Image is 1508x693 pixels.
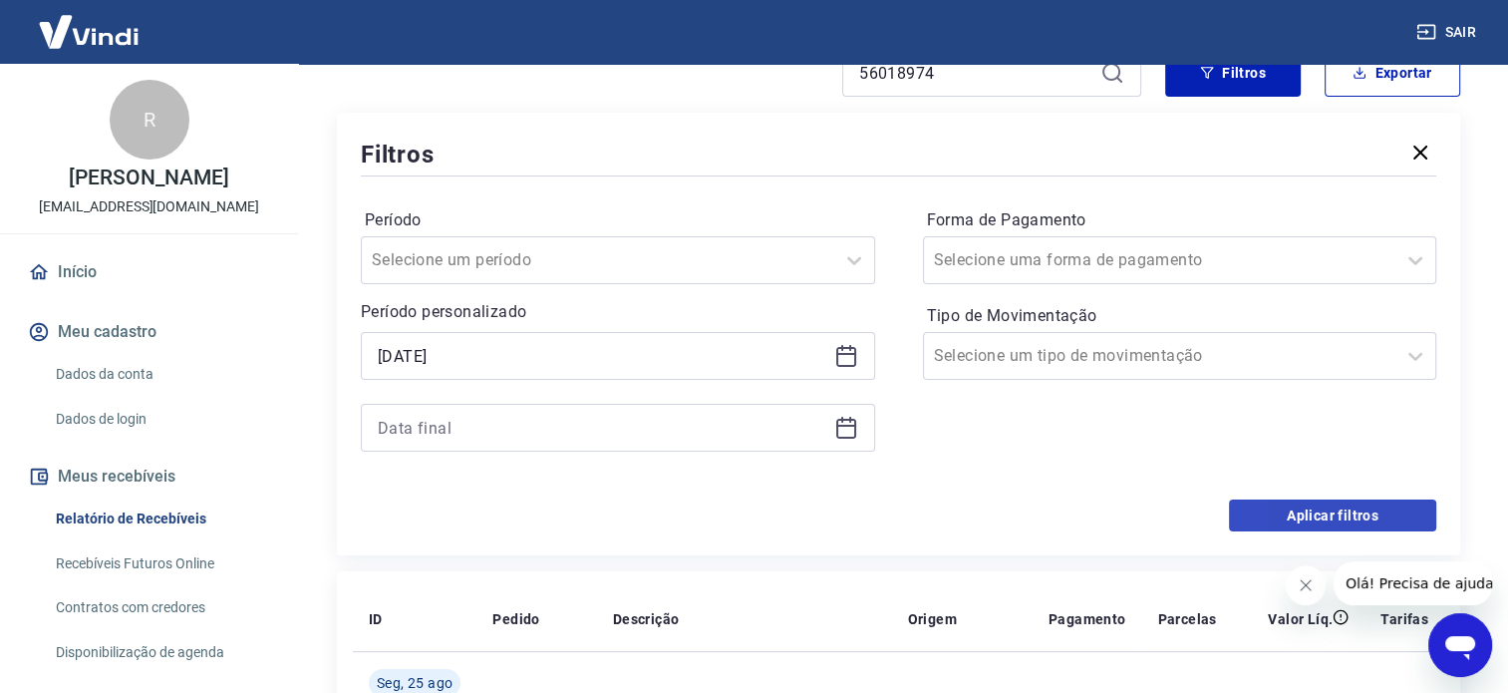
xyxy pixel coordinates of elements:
[1428,613,1492,677] iframe: Botão para abrir a janela de mensagens
[48,632,274,673] a: Disponibilização de agenda
[927,304,1433,328] label: Tipo de Movimentação
[12,14,167,30] span: Olá! Precisa de ajuda?
[1165,49,1301,97] button: Filtros
[613,609,680,629] p: Descrição
[1158,609,1217,629] p: Parcelas
[1334,561,1492,605] iframe: Mensagem da empresa
[377,673,452,693] span: Seg, 25 ago
[1325,49,1460,97] button: Exportar
[369,609,383,629] p: ID
[110,80,189,160] div: R
[1229,500,1436,531] button: Aplicar filtros
[927,208,1433,232] label: Forma de Pagamento
[1380,609,1428,629] p: Tarifas
[24,250,274,294] a: Início
[907,609,956,629] p: Origem
[361,300,875,324] p: Período personalizado
[24,1,153,62] img: Vindi
[48,543,274,584] a: Recebíveis Futuros Online
[48,399,274,440] a: Dados de login
[361,139,435,171] h5: Filtros
[1049,609,1126,629] p: Pagamento
[365,208,871,232] label: Período
[1268,609,1333,629] p: Valor Líq.
[492,609,539,629] p: Pedido
[69,168,228,188] p: [PERSON_NAME]
[48,499,274,539] a: Relatório de Recebíveis
[378,413,826,443] input: Data final
[39,196,259,217] p: [EMAIL_ADDRESS][DOMAIN_NAME]
[48,354,274,395] a: Dados da conta
[24,455,274,499] button: Meus recebíveis
[48,587,274,628] a: Contratos com credores
[859,58,1092,88] input: Busque pelo número do pedido
[24,310,274,354] button: Meu cadastro
[1412,14,1484,51] button: Sair
[1286,565,1326,605] iframe: Fechar mensagem
[378,341,826,371] input: Data inicial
